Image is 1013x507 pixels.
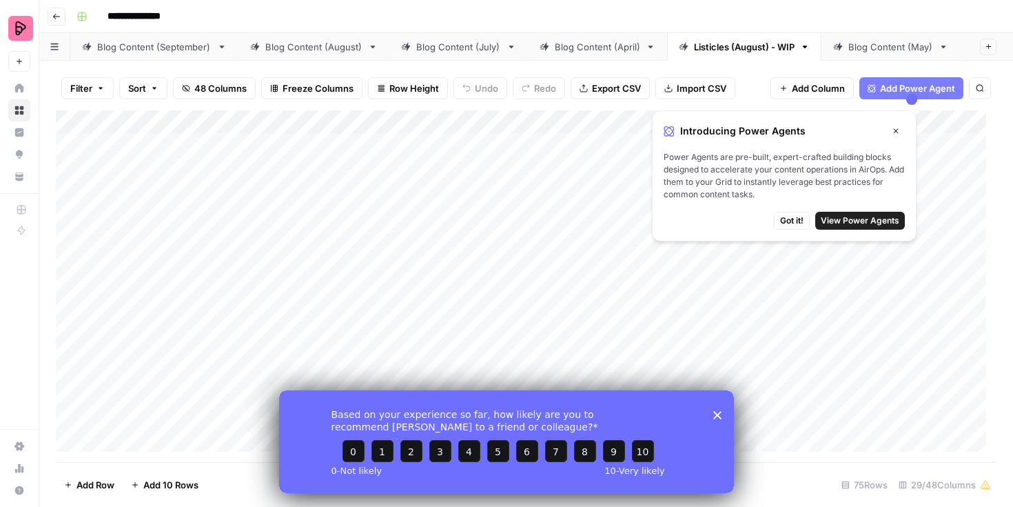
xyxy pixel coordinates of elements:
span: Add Row [76,478,114,492]
button: Workspace: Preply [8,11,30,46]
button: Add 10 Rows [123,474,207,496]
div: Blog Content (July) [416,40,501,54]
a: Your Data [8,166,30,188]
button: Got it! [774,212,810,230]
iframe: Survey from AirOps [279,390,734,493]
button: Add Power Agent [859,77,963,99]
button: Help + Support [8,479,30,501]
div: Introducing Power Agents [664,122,905,140]
span: 48 Columns [194,81,247,95]
div: Listicles (August) - WIP [694,40,795,54]
button: Import CSV [655,77,735,99]
a: Blog Content (April) [528,33,667,61]
span: Redo [534,81,556,95]
span: Add 10 Rows [143,478,198,492]
div: Blog Content (September) [97,40,212,54]
a: Blog Content (August) [238,33,389,61]
span: Add Power Agent [880,81,955,95]
a: Blog Content (July) [389,33,528,61]
span: Import CSV [677,81,726,95]
button: Row Height [368,77,448,99]
div: 29/48 Columns [893,474,996,496]
a: Insights [8,121,30,143]
button: Undo [453,77,507,99]
img: Preply Logo [8,16,33,41]
span: Undo [475,81,498,95]
button: Freeze Columns [261,77,362,99]
div: Blog Content (August) [265,40,362,54]
a: Settings [8,435,30,457]
span: Got it! [780,215,804,227]
span: Export CSV [592,81,641,95]
button: 48 Columns [173,77,256,99]
div: 75 Rows [836,474,893,496]
button: Add Column [770,77,854,99]
span: Add Column [792,81,845,95]
button: View Power Agents [815,212,905,230]
div: Blog Content (May) [848,40,933,54]
div: Blog Content (April) [555,40,640,54]
button: Add Row [56,474,123,496]
a: Blog Content (September) [70,33,238,61]
span: Sort [128,81,146,95]
button: Sort [119,77,167,99]
span: Freeze Columns [283,81,354,95]
a: Listicles (August) - WIP [667,33,821,61]
span: View Power Agents [821,215,899,227]
span: Filter [70,81,92,95]
span: Power Agents are pre-built, expert-crafted building blocks designed to accelerate your content op... [664,151,905,201]
span: Row Height [389,81,439,95]
a: Opportunities [8,143,30,166]
a: Browse [8,99,30,121]
a: Usage [8,457,30,479]
button: Filter [61,77,114,99]
a: Home [8,77,30,99]
a: Blog Content (May) [821,33,960,61]
button: Redo [513,77,565,99]
button: Export CSV [571,77,650,99]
